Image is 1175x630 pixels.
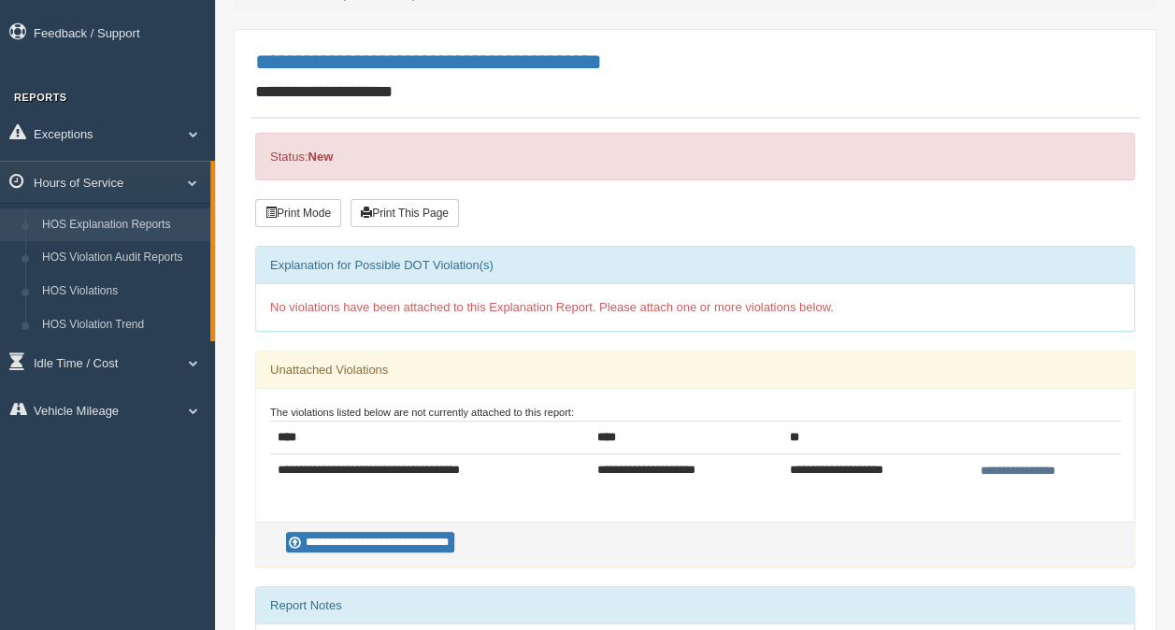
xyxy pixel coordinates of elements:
[270,407,574,418] small: The violations listed below are not currently attached to this report:
[256,351,1134,389] div: Unattached Violations
[34,308,210,342] a: HOS Violation Trend
[255,133,1135,180] div: Status:
[256,587,1134,624] div: Report Notes
[255,199,341,227] button: Print Mode
[308,150,333,164] strong: New
[34,208,210,242] a: HOS Explanation Reports
[270,300,834,314] span: No violations have been attached to this Explanation Report. Please attach one or more violations...
[34,275,210,308] a: HOS Violations
[256,247,1134,284] div: Explanation for Possible DOT Violation(s)
[351,199,459,227] button: Print This Page
[34,241,210,275] a: HOS Violation Audit Reports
